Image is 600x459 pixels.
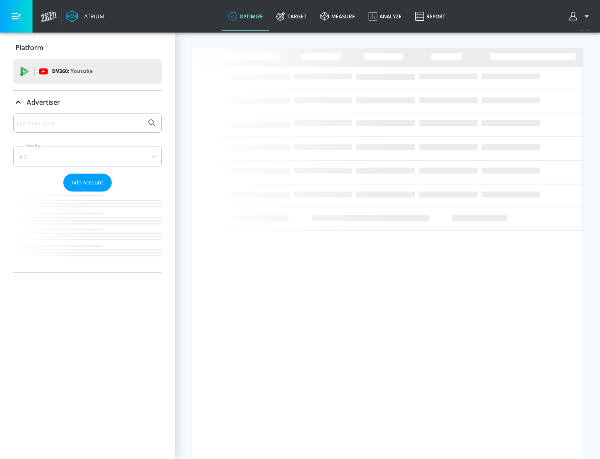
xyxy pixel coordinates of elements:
[70,67,92,76] p: Youtube
[13,146,162,167] div: A-Z
[222,1,270,31] a: optimize
[17,118,143,129] input: Search by name
[580,28,592,32] span: v 4.24.0
[72,178,103,187] span: Add Account
[362,1,408,31] a: Analyze
[24,143,42,149] label: Sort By
[13,91,162,114] div: Advertiser
[15,43,43,52] p: Platform
[63,174,112,192] button: Add Account
[13,36,162,59] div: Platform
[270,1,313,31] a: Target
[81,13,105,20] div: Atrium
[313,1,362,31] a: measure
[13,59,162,84] div: DV360: Youtube
[27,98,60,107] p: Advertiser
[52,67,92,76] p: DV360:
[13,192,162,272] nav: list of Advertiser
[66,10,105,23] a: Atrium
[13,113,162,272] div: Advertiser
[408,1,452,31] a: Report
